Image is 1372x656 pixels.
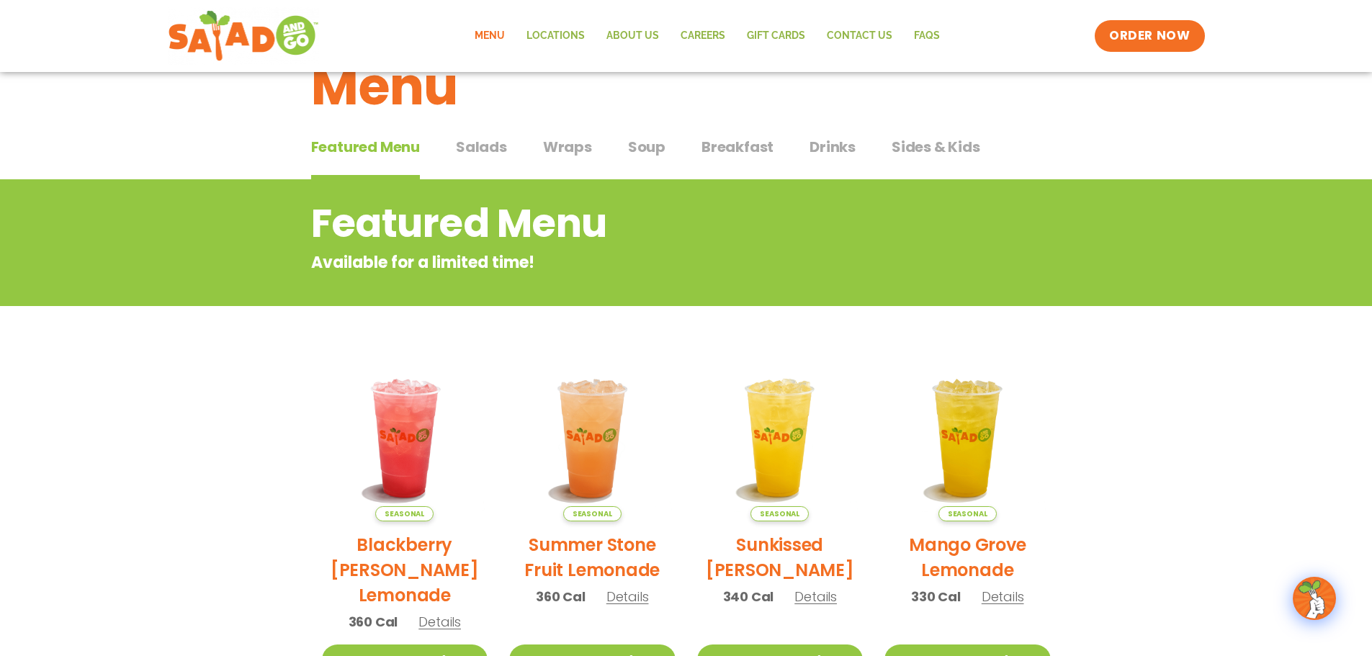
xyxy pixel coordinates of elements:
h2: Blackberry [PERSON_NAME] Lemonade [322,532,488,608]
span: ORDER NOW [1109,27,1190,45]
span: 340 Cal [723,587,774,606]
h1: Menu [311,48,1062,125]
h2: Mango Grove Lemonade [884,532,1051,583]
a: Menu [464,19,516,53]
img: Product photo for Blackberry Bramble Lemonade [322,355,488,521]
a: Locations [516,19,596,53]
span: Sides & Kids [892,136,980,158]
a: FAQs [903,19,951,53]
span: Salads [456,136,507,158]
img: Product photo for Sunkissed Yuzu Lemonade [697,355,864,521]
span: 360 Cal [349,612,398,632]
div: Tabbed content [311,131,1062,180]
span: Details [418,613,461,631]
nav: Menu [464,19,951,53]
span: 330 Cal [911,587,961,606]
h2: Summer Stone Fruit Lemonade [509,532,676,583]
span: Seasonal [375,506,434,521]
img: Product photo for Mango Grove Lemonade [884,355,1051,521]
h2: Featured Menu [311,194,946,253]
span: Details [794,588,837,606]
span: Soup [628,136,665,158]
span: Details [982,588,1024,606]
span: Breakfast [701,136,774,158]
span: Seasonal [750,506,809,521]
span: Seasonal [938,506,997,521]
a: GIFT CARDS [736,19,816,53]
a: ORDER NOW [1095,20,1204,52]
a: Careers [670,19,736,53]
span: Wraps [543,136,592,158]
span: 360 Cal [536,587,586,606]
span: Seasonal [563,506,622,521]
h2: Sunkissed [PERSON_NAME] [697,532,864,583]
img: new-SAG-logo-768×292 [168,7,320,65]
a: About Us [596,19,670,53]
img: Product photo for Summer Stone Fruit Lemonade [509,355,676,521]
a: Contact Us [816,19,903,53]
span: Featured Menu [311,136,420,158]
img: wpChatIcon [1294,578,1335,619]
span: Drinks [810,136,856,158]
span: Details [606,588,649,606]
p: Available for a limited time! [311,251,946,274]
